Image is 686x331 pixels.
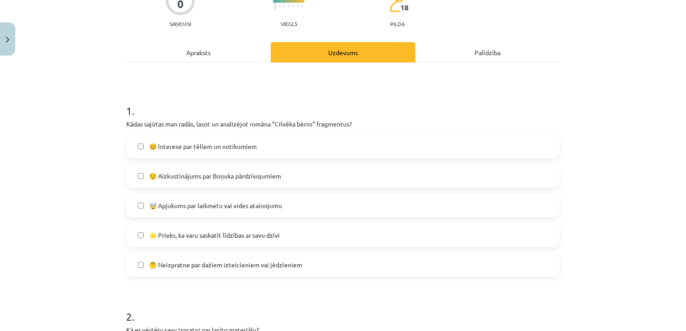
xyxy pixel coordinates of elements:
[288,5,289,7] img: icon-short-line-57e1e144782c952c97e751825c79c345078a6d821885a25fce030b3d8c18986b.svg
[138,232,144,238] input: 🌟 Prieks, ka varu saskatīt līdzības ar savu dzīvi
[149,201,282,210] span: 🤯 Apjukums par laikmetu vai vides atainojumu
[271,42,415,62] div: Uzdevums
[149,231,280,240] span: 🌟 Prieks, ka varu saskatīt līdzības ar savu dzīvi
[6,37,9,43] img: icon-close-lesson-0947bae3869378f0d4975bcd49f059093ad1ed9edebbc8119c70593378902aed.svg
[138,203,144,209] input: 🤯 Apjukums par laikmetu vai vides atainojumu
[138,144,144,149] input: 😊 Interese par tēliem un notikumiem
[279,5,280,7] img: icon-short-line-57e1e144782c952c97e751825c79c345078a6d821885a25fce030b3d8c18986b.svg
[149,142,257,151] span: 😊 Interese par tēliem un notikumiem
[281,21,297,27] p: Viegls
[284,5,285,7] img: icon-short-line-57e1e144782c952c97e751825c79c345078a6d821885a25fce030b3d8c18986b.svg
[126,119,560,129] p: Kādas sajūtas man radās, lasot un analizējot romāna “Cilvēka bērns” fragmentus?
[297,5,298,7] img: icon-short-line-57e1e144782c952c97e751825c79c345078a6d821885a25fce030b3d8c18986b.svg
[149,260,302,270] span: 🤔 Neizpratne par dažiem izteicieniem vai jēdzieniem
[390,21,405,27] p: pilda
[138,262,144,268] input: 🤔 Neizpratne par dažiem izteicieniem vai jēdzieniem
[149,171,281,181] span: 😌 Aizkustinājums par Boņuka pārdzīvojumiem
[138,173,144,179] input: 😌 Aizkustinājums par Boņuka pārdzīvojumiem
[415,42,560,62] div: Palīdzība
[126,295,560,322] h1: 2 .
[166,21,195,27] p: Saņemsi
[126,89,560,117] h1: 1 .
[126,42,271,62] div: Apraksts
[400,4,409,12] span: 18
